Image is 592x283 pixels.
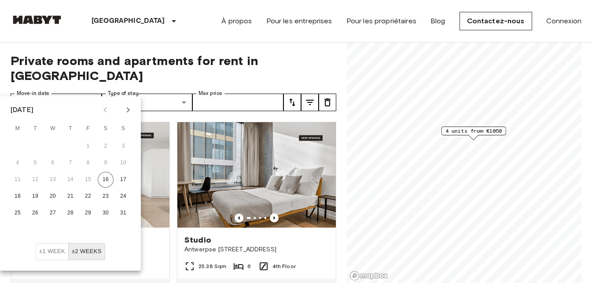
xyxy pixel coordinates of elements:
span: Wednesday [45,120,61,138]
button: ±1 week [36,243,69,260]
span: Saturday [98,120,114,138]
label: Type of stay [108,90,139,97]
a: Mapbox logo [349,271,388,281]
span: 4th Floor [272,262,296,270]
button: 27 [45,205,61,221]
button: 23 [98,189,114,204]
button: ±2 weeks [68,243,105,260]
button: 28 [63,205,78,221]
a: Pour les entreprises [266,16,332,26]
button: tune [319,94,336,111]
span: Sunday [115,120,131,138]
button: 22 [80,189,96,204]
button: 30 [98,205,114,221]
a: Connexion [546,16,581,26]
span: Monday [10,120,26,138]
span: Thursday [63,120,78,138]
div: Map marker [441,127,506,140]
button: 24 [115,189,131,204]
span: 25.38 Sqm [199,262,226,270]
a: Contactez-nous [460,12,532,30]
button: 21 [63,189,78,204]
div: Studio [102,94,193,111]
span: Studio [184,235,211,245]
button: Next month [121,102,136,117]
span: Tuesday [27,120,43,138]
label: Move-in date [17,90,49,97]
button: 26 [27,205,43,221]
button: tune [301,94,319,111]
button: Previous image [235,214,243,222]
span: Antwerpse [STREET_ADDRESS] [184,245,329,254]
a: Blog [430,16,445,26]
div: [DATE] [11,105,33,115]
button: 19 [27,189,43,204]
img: Habyt [11,15,63,24]
label: Max price [199,90,222,97]
a: À propos [221,16,252,26]
button: 16 [98,172,114,188]
span: 6 [247,262,251,270]
button: 25 [10,205,26,221]
button: 20 [45,189,61,204]
span: 4 units from €1050 [445,127,502,135]
button: 17 [115,172,131,188]
button: tune [283,94,301,111]
span: Private rooms and apartments for rent in [GEOGRAPHIC_DATA] [11,53,336,83]
button: 31 [115,205,131,221]
span: Friday [80,120,96,138]
button: 18 [10,189,26,204]
p: [GEOGRAPHIC_DATA] [92,16,165,26]
button: 29 [80,205,96,221]
button: Previous image [270,214,279,222]
a: Pour les propriétaires [346,16,416,26]
img: Marketing picture of unit BE-23-003-012-001 [177,122,336,228]
div: Move In Flexibility [36,243,105,260]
